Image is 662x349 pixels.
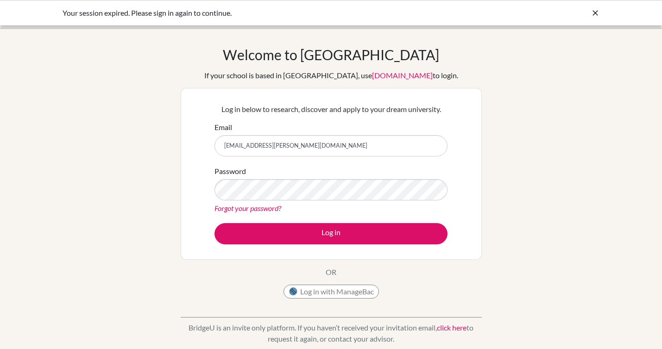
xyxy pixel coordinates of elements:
[372,71,433,80] a: [DOMAIN_NAME]
[214,223,448,244] button: Log in
[63,7,461,19] div: Your session expired. Please sign in again to continue.
[214,204,281,212] a: Forgot your password?
[223,46,439,63] h1: Welcome to [GEOGRAPHIC_DATA]
[204,70,458,81] div: If your school is based in [GEOGRAPHIC_DATA], use to login.
[284,285,379,299] button: Log in with ManageBac
[214,122,232,133] label: Email
[437,323,467,332] a: click here
[181,322,482,344] p: BridgeU is an invite only platform. If you haven’t received your invitation email, to request it ...
[214,166,246,177] label: Password
[214,104,448,115] p: Log in below to research, discover and apply to your dream university.
[326,267,336,278] p: OR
